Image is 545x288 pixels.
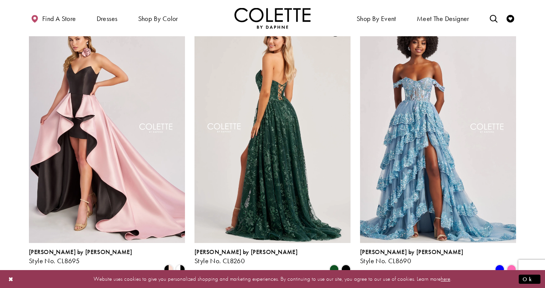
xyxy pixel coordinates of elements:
div: Colette by Daphne Style No. CL8690 [360,249,463,265]
span: Meet the designer [417,15,469,23]
a: Toggle search [488,8,499,29]
i: Blue [495,265,504,274]
i: Black/Blush [164,265,173,274]
a: Visit Colette by Daphne Style No. CL8690 Page [360,16,516,243]
a: Meet the designer [415,8,471,29]
span: Style No. CL8260 [194,256,245,265]
i: Pink [507,265,516,274]
a: Visit Colette by Daphne Style No. CL8695 Page [29,16,185,243]
span: [PERSON_NAME] by [PERSON_NAME] [29,248,132,256]
span: Style No. CL8690 [360,256,411,265]
span: Shop by color [136,8,180,29]
button: Submit Dialog [519,274,540,284]
i: Evergreen [330,265,339,274]
span: [PERSON_NAME] by [PERSON_NAME] [360,248,463,256]
a: Visit Home Page [234,8,311,29]
a: Visit Colette by Daphne Style No. CL8260 Page [194,16,351,243]
button: Close Dialog [5,272,18,286]
span: Dresses [95,8,120,29]
span: Shop By Event [357,15,396,23]
span: Style No. CL8695 [29,256,80,265]
i: Black/White [176,265,185,274]
span: Find a store [42,15,76,23]
i: Black [341,265,351,274]
span: [PERSON_NAME] by [PERSON_NAME] [194,248,298,256]
div: Colette by Daphne Style No. CL8260 [194,249,298,265]
img: Colette by Daphne [234,8,311,29]
a: Find a store [29,8,78,29]
div: Colette by Daphne Style No. CL8695 [29,249,132,265]
p: Website uses cookies to give you personalized shopping and marketing experiences. By continuing t... [55,274,490,284]
span: Shop By Event [355,8,398,29]
span: Shop by color [138,15,178,23]
a: Check Wishlist [505,8,516,29]
a: here [441,275,450,283]
span: Dresses [97,15,118,23]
